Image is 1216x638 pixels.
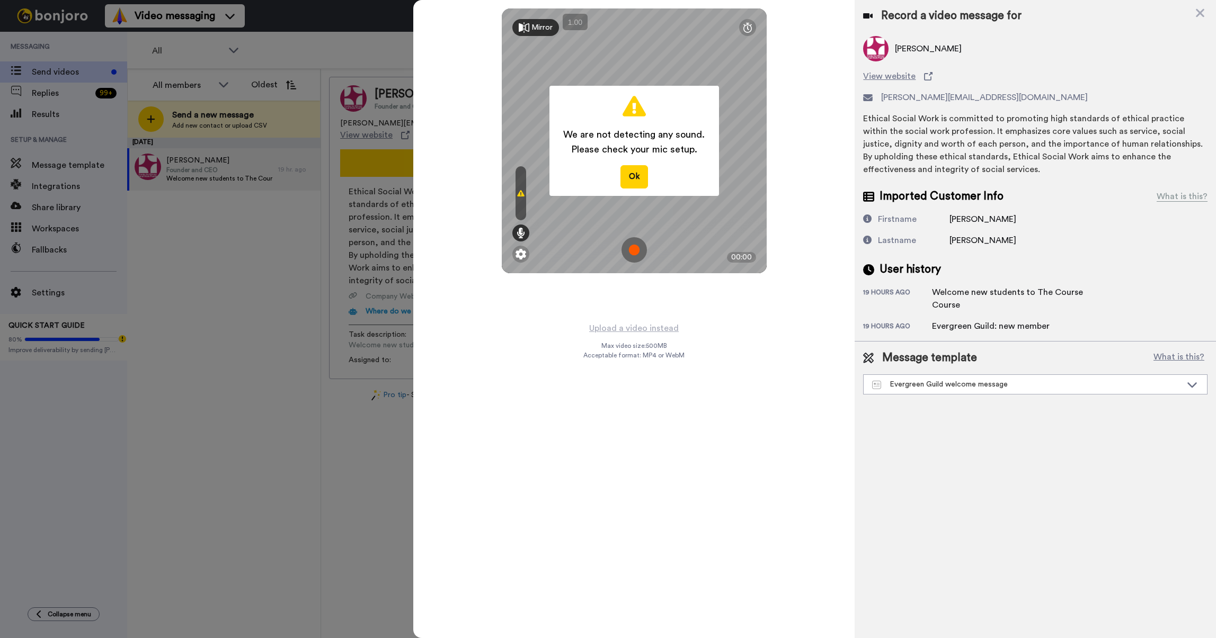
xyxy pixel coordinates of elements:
[583,351,685,360] span: Acceptable format: MP4 or WebM
[880,188,1004,204] span: Imported Customer Info
[880,262,941,277] span: User history
[863,288,932,311] div: 19 hours ago
[949,236,1016,245] span: [PERSON_NAME]
[949,215,1016,223] span: [PERSON_NAME]
[601,342,667,350] span: Max video size: 500 MB
[516,249,526,259] img: ic_gear.svg
[932,286,1102,311] div: Welcome new students to The Course Course
[881,91,1088,104] span: [PERSON_NAME][EMAIL_ADDRESS][DOMAIN_NAME]
[1150,350,1208,366] button: What is this?
[863,70,916,83] span: View website
[563,127,705,142] span: We are not detecting any sound.
[878,234,916,247] div: Lastname
[882,350,977,366] span: Message template
[863,112,1208,176] div: Ethical Social Work is committed to promoting high standards of ethical practice within the socia...
[872,381,881,389] img: Message-temps.svg
[863,70,1208,83] a: View website
[622,237,647,263] img: ic_record_start.svg
[620,165,648,188] button: Ok
[878,213,917,226] div: Firstname
[932,320,1050,333] div: Evergreen Guild: new member
[872,379,1182,390] div: Evergreen Guild welcome message
[863,322,932,333] div: 19 hours ago
[727,252,756,263] div: 00:00
[586,321,682,335] button: Upload a video instead
[563,142,705,157] span: Please check your mic setup.
[1157,190,1208,203] div: What is this?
